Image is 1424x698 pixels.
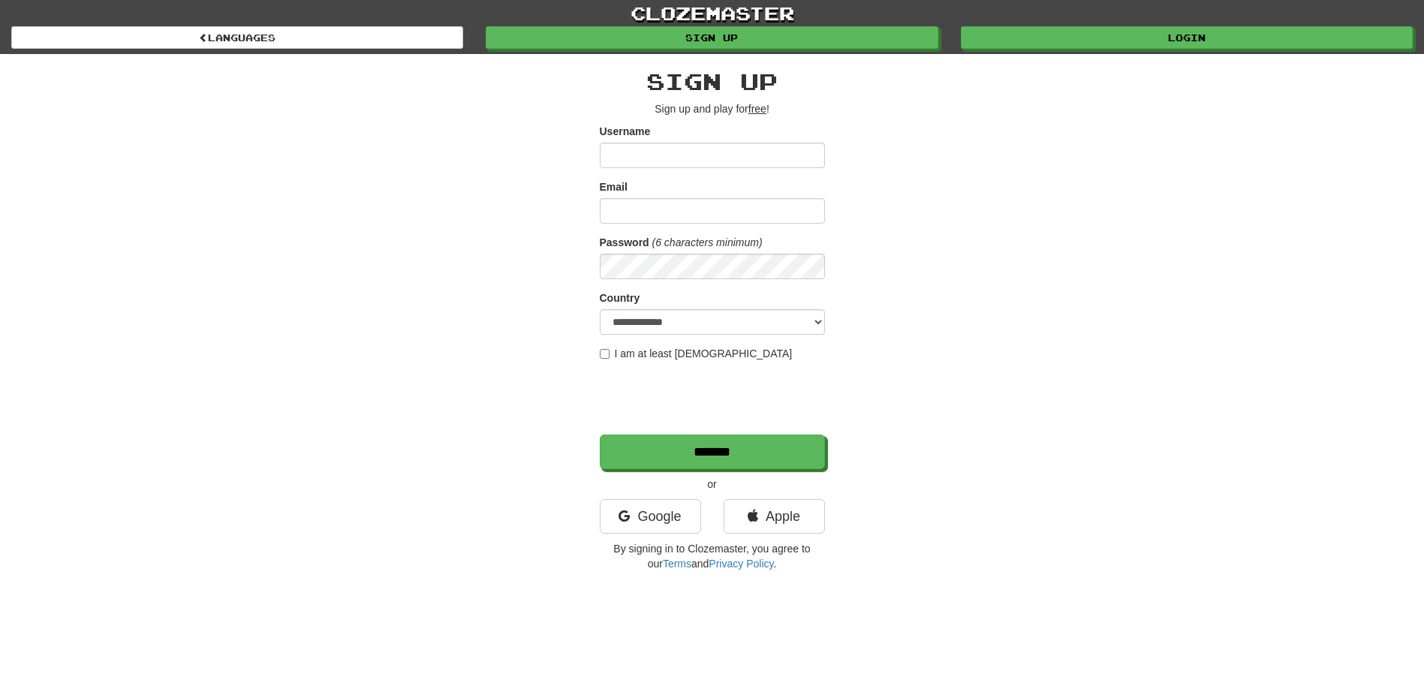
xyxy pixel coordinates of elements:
[600,541,825,571] p: By signing in to Clozemaster, you agree to our and .
[600,124,651,139] label: Username
[600,101,825,116] p: Sign up and play for !
[600,369,828,427] iframe: reCAPTCHA
[600,235,649,250] label: Password
[600,179,628,194] label: Email
[600,346,793,361] label: I am at least [DEMOGRAPHIC_DATA]
[600,290,640,305] label: Country
[748,103,766,115] u: free
[709,558,773,570] a: Privacy Policy
[600,499,701,534] a: Google
[724,499,825,534] a: Apple
[11,26,463,49] a: Languages
[663,558,691,570] a: Terms
[652,236,763,248] em: (6 characters minimum)
[961,26,1413,49] a: Login
[600,477,825,492] p: or
[486,26,938,49] a: Sign up
[600,349,610,359] input: I am at least [DEMOGRAPHIC_DATA]
[600,69,825,94] h2: Sign up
